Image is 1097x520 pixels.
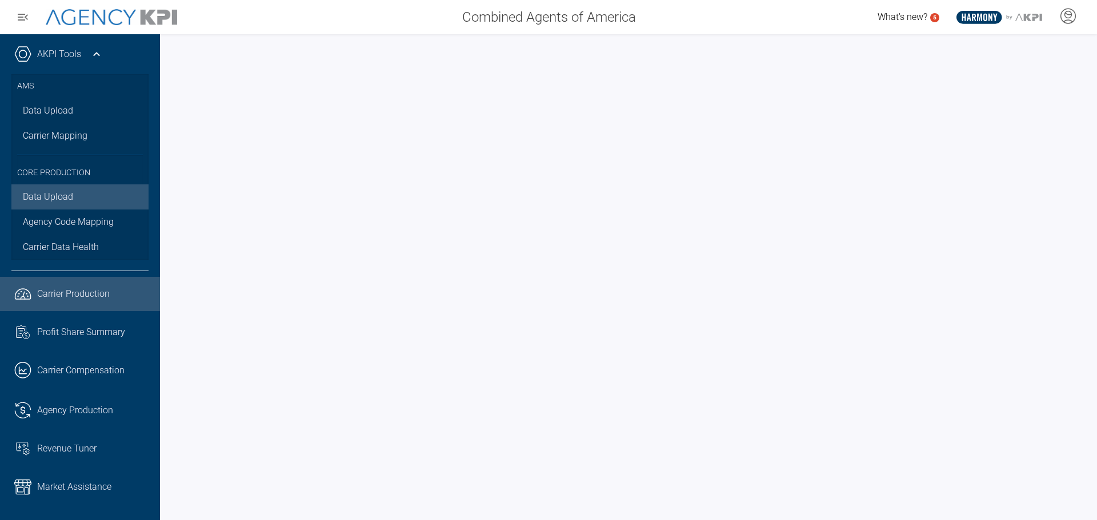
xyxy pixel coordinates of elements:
a: Data Upload [11,184,149,209]
span: Revenue Tuner [37,442,97,455]
span: Combined Agents of America [462,7,636,27]
a: 5 [930,13,939,22]
span: Agency Production [37,404,113,417]
a: Data Upload [11,98,149,123]
a: Carrier Mapping [11,123,149,148]
text: 5 [933,14,936,21]
h3: AMS [17,74,143,98]
span: Carrier Production [37,287,110,301]
img: AgencyKPI [46,9,177,26]
a: Carrier Data Health [11,235,149,260]
h3: Core Production [17,154,143,185]
span: What's new? [878,11,927,22]
span: Market Assistance [37,480,111,494]
span: Profit Share Summary [37,325,125,339]
a: AKPI Tools [37,47,81,61]
span: Carrier Compensation [37,364,125,377]
a: Agency Code Mapping [11,209,149,235]
span: Carrier Data Health [23,240,99,254]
